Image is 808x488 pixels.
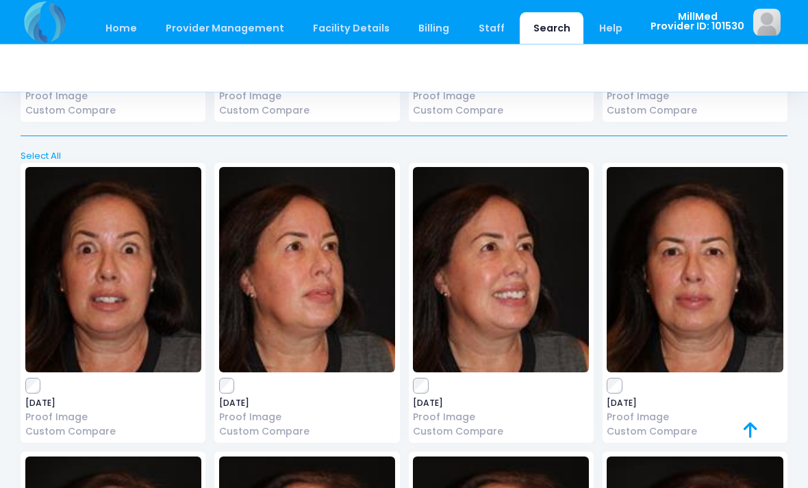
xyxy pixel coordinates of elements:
[219,168,395,373] img: image
[607,90,783,104] a: Proof Image
[607,168,783,373] img: image
[16,150,792,164] a: Select All
[219,400,395,408] span: [DATE]
[25,400,201,408] span: [DATE]
[651,12,744,31] span: MillMed Provider ID: 101530
[219,411,395,425] a: Proof Image
[152,12,297,44] a: Provider Management
[219,425,395,439] a: Custom Compare
[413,400,589,408] span: [DATE]
[465,12,518,44] a: Staff
[607,411,783,425] a: Proof Image
[607,104,783,118] a: Custom Compare
[607,425,783,439] a: Custom Compare
[413,425,589,439] a: Custom Compare
[219,90,395,104] a: Proof Image
[25,411,201,425] a: Proof Image
[25,104,201,118] a: Custom Compare
[300,12,403,44] a: Facility Details
[753,9,781,36] img: image
[92,12,150,44] a: Home
[25,90,201,104] a: Proof Image
[413,168,589,373] img: image
[586,12,636,44] a: Help
[25,168,201,373] img: image
[607,400,783,408] span: [DATE]
[520,12,583,44] a: Search
[219,104,395,118] a: Custom Compare
[413,104,589,118] a: Custom Compare
[413,90,589,104] a: Proof Image
[413,411,589,425] a: Proof Image
[405,12,463,44] a: Billing
[25,425,201,439] a: Custom Compare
